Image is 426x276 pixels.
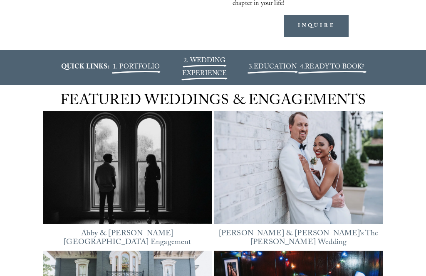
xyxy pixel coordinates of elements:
[61,62,109,73] strong: QUICK LINKS:
[113,62,160,73] a: 1. PORTFOLIO
[305,62,364,73] a: READY TO BOOK?
[43,104,212,231] img: Abby &amp; Reed’s Heights House Hotel Engagement
[249,62,297,73] span: 3.
[214,111,383,224] a: Bella &amp; Mike’s The Maxwell Raleigh Wedding
[43,111,212,224] a: Abby &amp; Reed’s Heights House Hotel Engagement
[219,228,379,250] a: [PERSON_NAME] & [PERSON_NAME]’s The [PERSON_NAME] Wedding
[182,56,227,80] a: 2. WEDDING EXPERIENCE
[60,90,366,114] span: FEATURED WEDDINGS & ENGAGEMENTS
[300,62,305,73] span: 4.
[284,15,349,37] a: INQUIRE
[254,62,296,73] a: EDUCATION
[64,228,191,250] a: Abby & [PERSON_NAME][GEOGRAPHIC_DATA] Engagement
[214,104,383,231] img: Bella &amp; Mike’s The Maxwell Raleigh Wedding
